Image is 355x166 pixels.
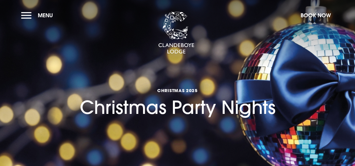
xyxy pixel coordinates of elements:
h1: Christmas Party Nights [80,67,275,118]
button: Menu [21,9,56,22]
button: Book Now [298,9,334,22]
span: Christmas 2025 [80,88,275,93]
span: Menu [38,12,53,19]
img: Clandeboye Lodge [158,12,194,54]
